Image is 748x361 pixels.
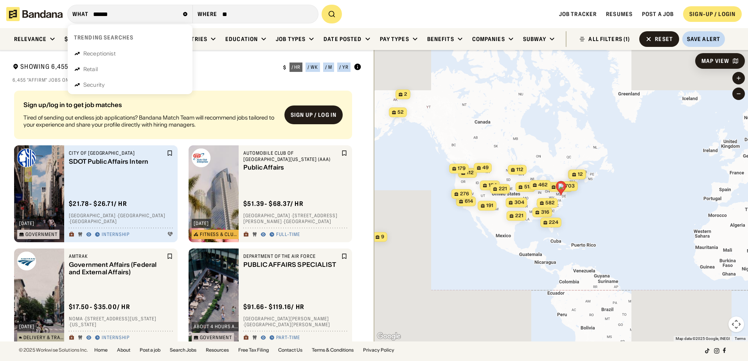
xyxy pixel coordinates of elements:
[541,209,549,216] span: 316
[735,336,746,341] a: Terms (opens in new tab)
[588,36,630,42] div: ALL FILTERS (1)
[276,335,300,341] div: Part-time
[545,200,555,206] span: 582
[19,324,34,329] div: [DATE]
[460,191,469,197] span: 276
[243,200,304,208] div: $ 51.39 - $68.37 / hr
[13,63,277,72] div: Showing 6,455 Verified Jobs
[170,348,196,352] a: Search Jobs
[687,36,720,43] div: Save Alert
[83,51,116,56] div: Receptionist
[676,336,730,341] span: Map data ©2025 Google, INEGI
[427,36,454,43] div: Benefits
[69,253,165,259] div: Amtrak
[689,11,735,18] div: SIGN-UP / LOGIN
[514,199,524,206] span: 304
[140,348,160,352] a: Post a job
[19,221,34,226] div: [DATE]
[472,36,505,43] div: Companies
[339,65,349,70] div: / yr
[404,91,407,98] span: 2
[200,335,232,340] div: Government
[23,102,278,114] div: Sign up/log in to get job matches
[276,36,306,43] div: Job Types
[243,164,340,172] div: Public Affairs
[102,335,129,341] div: Internship
[102,232,129,238] div: Internship
[482,164,489,171] span: 49
[578,171,583,178] span: 12
[397,109,404,116] span: 52
[276,232,300,238] div: Full-time
[19,348,88,352] div: © 2025 Workwise Solutions Inc.
[380,36,409,43] div: Pay Types
[206,348,229,352] a: Resources
[69,213,173,225] div: [GEOGRAPHIC_DATA] · [GEOGRAPHIC_DATA] · [GEOGRAPHIC_DATA]
[243,316,347,328] div: [GEOGRAPHIC_DATA][PERSON_NAME] · [GEOGRAPHIC_DATA][PERSON_NAME]
[243,150,340,162] div: Automobile Club of [GEOGRAPHIC_DATA][US_STATE] (AAA)
[243,253,340,259] div: Department of the Air Force
[6,7,63,21] img: Bandana logotype
[198,11,218,18] div: Where
[243,213,347,225] div: [GEOGRAPHIC_DATA] · [STREET_ADDRESS][PERSON_NAME] · [GEOGRAPHIC_DATA]
[14,36,47,43] div: Relevance
[13,77,361,83] div: 6,455 "affirm" jobs on [DOMAIN_NAME]
[238,348,269,352] a: Free Tax Filing
[94,348,108,352] a: Home
[307,65,318,70] div: / wk
[701,58,729,64] div: Map View
[465,198,473,205] span: 614
[312,348,354,352] a: Terms & Conditions
[69,200,127,208] div: $ 21.78 - $26.71 / hr
[69,150,165,156] div: City of [GEOGRAPHIC_DATA]
[376,331,402,341] a: Open this area in Google Maps (opens a new window)
[325,65,332,70] div: / m
[486,202,493,209] span: 191
[549,219,558,226] span: 224
[69,316,173,328] div: NoMa · [STREET_ADDRESS][US_STATE] · [US_STATE]
[283,64,286,71] div: $
[458,165,466,172] span: 179
[559,11,597,18] a: Job Tracker
[606,11,633,18] a: Resumes
[17,148,36,167] img: City of Seattle logo
[516,166,523,173] span: 112
[489,182,497,189] span: 184
[381,234,384,240] span: 9
[524,184,532,190] span: 515
[642,11,674,18] a: Post a job
[69,261,165,276] div: Government Affairs (Federal and External Affairs)
[324,36,361,43] div: Date Posted
[69,303,130,311] div: $ 17.50 - $35.00 / hr
[655,36,673,42] div: Reset
[23,335,64,340] div: Delivery & Transportation
[192,148,210,167] img: Automobile Club of Southern California (AAA) logo
[243,303,304,311] div: $ 91.66 - $119.16 / hr
[117,348,130,352] a: About
[499,186,507,192] span: 221
[13,88,361,341] div: grid
[194,324,239,329] div: about 4 hours ago
[363,348,394,352] a: Privacy Policy
[291,65,301,70] div: / hr
[565,183,575,189] span: 703
[278,348,302,352] a: Contact Us
[467,170,474,176] span: 112
[25,232,58,237] div: Government
[83,66,98,72] div: Retail
[65,36,103,43] div: $17.00 / hour
[72,11,88,18] div: what
[376,331,402,341] img: Google
[728,316,744,332] button: Map camera controls
[538,182,548,188] span: 462
[200,232,239,237] div: Fitness & Clubs
[17,252,36,270] img: Amtrak logo
[194,221,209,226] div: [DATE]
[74,34,133,41] div: Trending searches
[291,111,336,118] div: Sign up / Log in
[515,213,523,219] span: 221
[83,82,105,88] div: Security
